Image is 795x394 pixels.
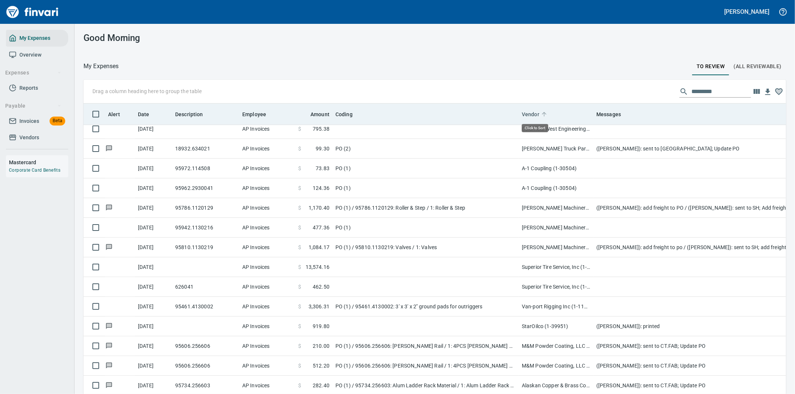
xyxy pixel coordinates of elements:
a: Reports [6,80,68,96]
span: Date [138,110,149,119]
span: Employee [242,110,266,119]
span: $ [298,342,301,350]
span: 919.80 [313,322,329,330]
span: 13,574.16 [306,263,329,271]
td: Superior Tire Service, Inc (1-10991) [519,277,593,297]
span: 99.30 [316,145,329,152]
td: AP Invoices [239,317,295,336]
span: (All Reviewable) [734,62,782,71]
td: AP Invoices [239,277,295,297]
td: [DATE] [135,277,172,297]
td: AP Invoices [239,119,295,139]
span: Messages [596,110,631,119]
span: 462.50 [313,283,329,290]
td: 95962.2930041 [172,178,239,198]
span: 282.40 [313,382,329,389]
span: My Expenses [19,34,50,43]
button: Payable [2,99,64,113]
td: AP Invoices [239,336,295,356]
td: 95461.4130002 [172,297,239,317]
span: 124.36 [313,184,329,192]
span: $ [298,263,301,271]
span: $ [298,165,301,172]
button: Column choices favorited. Click to reset to default [773,86,785,97]
span: $ [298,244,301,251]
span: Payable [5,101,61,111]
td: AP Invoices [239,139,295,159]
h3: Good Morning [83,33,306,43]
span: $ [298,204,301,212]
button: Choose columns to display [751,86,762,97]
td: [DATE] [135,356,172,376]
td: PO (2) [332,139,519,159]
span: Amount [301,110,329,119]
span: Has messages [105,324,113,328]
td: AP Invoices [239,356,295,376]
span: $ [298,362,301,369]
img: Finvari [4,3,60,21]
td: AP Invoices [239,218,295,238]
td: [DATE] [135,139,172,159]
span: Has messages [105,245,113,250]
td: PO (1) / 95606.256606: [PERSON_NAME] Rail / 1: 4PCS [PERSON_NAME] Rail Powdercoat [332,336,519,356]
td: [DATE] [135,159,172,178]
span: Has messages [105,363,113,368]
span: Has messages [105,383,113,388]
td: [DATE] [135,218,172,238]
td: StarOilco (1-39951) [519,317,593,336]
span: Vendor [522,110,539,119]
span: 795.38 [313,125,329,133]
td: AP Invoices [239,178,295,198]
td: [PERSON_NAME] Machinery Co (1-10794) [519,198,593,218]
span: Vendors [19,133,39,142]
a: InvoicesBeta [6,113,68,130]
span: Coding [335,110,353,119]
td: 95810.1130219 [172,238,239,257]
td: 95786.1120129 [172,198,239,218]
td: PO (1) / 95606.256606: [PERSON_NAME] Rail / 1: 4PCS [PERSON_NAME] Rail Powdercoat [332,356,519,376]
span: 477.36 [313,224,329,231]
td: Van-port Rigging Inc (1-11072) [519,297,593,317]
span: Alert [108,110,130,119]
span: Date [138,110,159,119]
td: PO (1) [332,159,519,178]
span: 1,084.17 [309,244,329,251]
td: AP Invoices [239,297,295,317]
td: M&M Powder Coating, LLC (1-22248) [519,356,593,376]
span: 512.20 [313,362,329,369]
td: [DATE] [135,178,172,198]
span: 3,306.31 [309,303,329,310]
span: $ [298,125,301,133]
span: $ [298,303,301,310]
a: Corporate Card Benefits [9,168,60,173]
td: [DATE] [135,238,172,257]
td: 18932.634021 [172,139,239,159]
span: $ [298,224,301,231]
td: [DATE] [135,297,172,317]
td: PO (1) / 95461.4130002: 3' x 3' x 2'' ground pads for outriggers [332,297,519,317]
a: Overview [6,47,68,63]
span: To Review [697,62,725,71]
td: 95972.114508 [172,159,239,178]
td: PO (1) / 95810.1130219: Valves / 1: Valves [332,238,519,257]
p: My Expenses [83,62,119,71]
td: [DATE] [135,317,172,336]
span: Has messages [105,343,113,348]
td: PO (1) / 95786.1120129: Roller & Step / 1: Roller & Step [332,198,519,218]
span: Invoices [19,117,39,126]
td: [DATE] [135,198,172,218]
span: Overview [19,50,41,60]
span: Alert [108,110,120,119]
span: $ [298,382,301,389]
td: AP Invoices [239,159,295,178]
td: [DATE] [135,257,172,277]
a: Vendors [6,129,68,146]
span: $ [298,184,301,192]
span: Has messages [105,205,113,210]
td: [PERSON_NAME] Truck Parts & Service (1-10108) [519,139,593,159]
span: Description [175,110,213,119]
td: AP Invoices [239,257,295,277]
span: Vendor [522,110,549,119]
td: 95606.256606 [172,336,239,356]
